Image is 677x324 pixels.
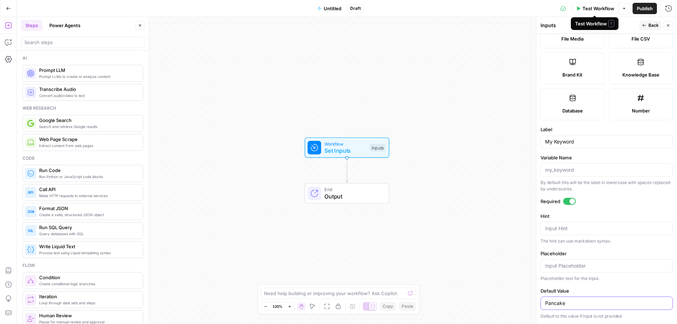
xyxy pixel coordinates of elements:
[583,5,614,12] span: Test Workflow
[541,179,673,192] div: By default this will be the label in lowercase with spaces replaced by underscores.
[541,22,637,29] div: Inputs
[39,224,137,231] span: Run SQL Query
[383,303,393,310] span: Copy
[399,302,416,311] button: Paste
[637,5,653,12] span: Publish
[79,42,116,46] div: Keywords by Traffic
[39,250,137,256] span: Process text using Liquid templating syntax
[281,137,413,158] div: WorkflowSet InputsInputs
[39,86,137,93] span: Transcribe Audio
[541,287,673,294] label: Default Value
[39,300,137,306] span: Loop through data sets and steps
[402,303,413,310] span: Paste
[20,11,35,17] div: v 4.0.25
[39,186,137,193] span: Call API
[541,238,673,244] div: The hint can use markdown syntax.
[562,71,583,78] span: Brand Kit
[39,274,137,281] span: Condition
[541,213,673,220] label: Hint
[639,21,661,30] button: Back
[45,20,85,31] button: Power Agents
[39,167,137,174] span: Run Code
[324,140,366,147] span: Workflow
[324,186,382,193] span: End
[541,198,673,205] label: Required
[281,183,413,204] div: EndOutput
[350,5,361,12] span: Draft
[545,166,668,173] input: my_keyword
[575,20,614,27] div: Test Workflow
[562,107,583,114] span: Database
[39,174,137,179] span: Run Python or JavaScript code blocks
[11,11,17,17] img: logo_orange.svg
[39,205,137,212] span: Format JSON
[28,42,63,46] div: Domain Overview
[313,3,346,14] button: Untitled
[39,74,137,79] span: Prompt LLMs to create or analyze content
[23,105,143,111] div: Web research
[39,143,137,148] span: Extract content from web pages
[39,136,137,143] span: Web Page Scrape
[18,18,78,24] div: Domain: [DOMAIN_NAME]
[23,262,143,269] div: Flow
[71,41,77,47] img: tab_keywords_by_traffic_grey.svg
[39,212,137,218] span: Create a valid, structured JSON object
[39,293,137,300] span: Iteration
[324,192,382,201] span: Output
[39,281,137,287] span: Create conditional logic branches
[632,107,650,114] span: Number
[632,35,650,42] span: File CSV
[608,20,614,27] span: T
[20,41,26,47] img: tab_domain_overview_orange.svg
[370,144,385,152] div: Inputs
[346,158,348,183] g: Edge from start to end
[572,3,619,14] button: Test Workflow
[23,155,143,161] div: Code
[21,20,42,31] button: Steps
[633,3,657,14] button: Publish
[380,302,396,311] button: Copy
[39,243,137,250] span: Write Liquid Text
[622,71,659,78] span: Knowledge Base
[39,312,137,319] span: Human Review
[11,18,17,24] img: website_grey.svg
[39,193,137,198] span: Make HTTP requests to external services
[39,124,137,129] span: Search and retrieve Google results
[541,126,673,133] label: Label
[561,35,584,42] span: File Media
[39,231,137,237] span: Query databases with SQL
[648,22,659,29] span: Back
[541,250,673,257] label: Placeholder
[545,138,668,145] input: Input Label
[24,39,141,46] input: Search steps
[39,67,137,74] span: Prompt LLM
[324,5,341,12] span: Untitled
[39,93,137,98] span: Convert audio/video to text
[23,55,143,61] div: Ai
[541,154,673,161] label: Variable Name
[324,146,366,155] span: Set Inputs
[273,304,282,309] span: 120%
[541,275,673,282] div: Placeholder text for the input.
[545,262,668,269] input: Input Placeholder
[39,117,137,124] span: Google Search
[541,313,673,320] p: Default to this value if input is not provided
